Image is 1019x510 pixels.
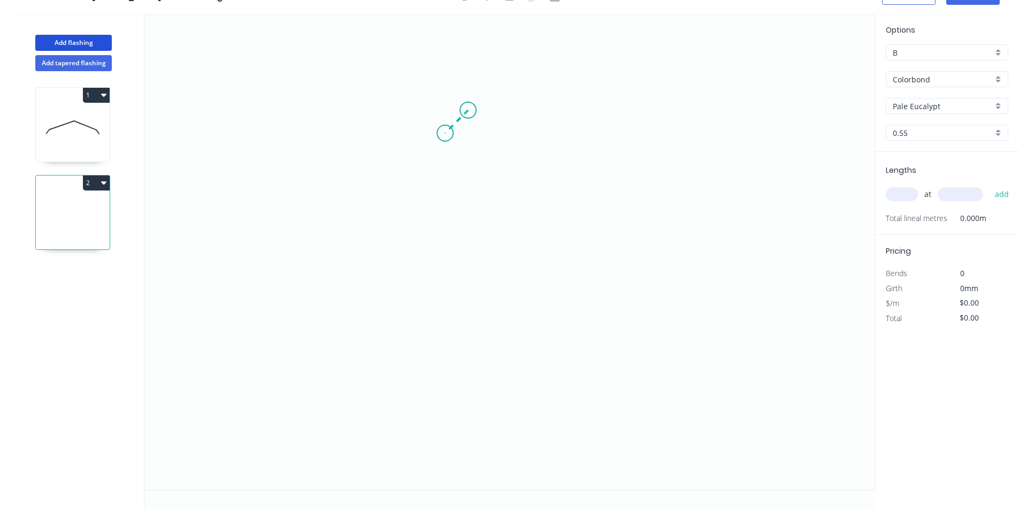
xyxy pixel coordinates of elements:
span: Total lineal metres [886,211,947,226]
button: Add flashing [35,35,112,51]
span: Pricing [886,246,911,256]
button: 1 [83,88,110,103]
input: Material [893,74,993,85]
button: add [990,185,1015,203]
span: Total [886,313,902,323]
svg: 0 [144,13,875,490]
span: 0 [960,268,964,278]
span: 0.000m [947,211,986,226]
span: Bends [886,268,907,278]
span: Lengths [886,165,916,176]
span: at [924,187,931,202]
input: Colour [893,101,993,112]
button: Add tapered flashing [35,55,112,71]
span: 0mm [960,283,978,293]
input: Thickness [893,127,993,139]
span: Girth [886,283,902,293]
button: 2 [83,176,110,191]
span: Options [886,25,915,35]
input: Price level [893,47,993,58]
span: $/m [886,298,899,308]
